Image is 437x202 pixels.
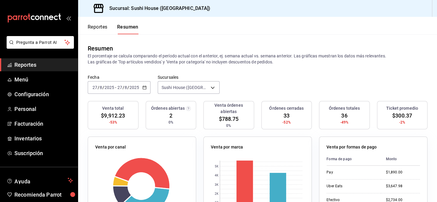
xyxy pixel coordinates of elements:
[16,39,65,46] span: Pregunta a Parrot AI
[162,84,209,90] span: Sushi House ([GEOGRAPHIC_DATA])
[129,85,139,90] input: ----
[105,5,210,12] h3: Sucursal: Sushi House ([GEOGRAPHIC_DATA])
[104,85,114,90] input: ----
[381,153,420,166] th: Monto
[88,75,150,79] label: Fecha
[102,105,124,112] h3: Venta total
[99,85,102,90] input: --
[169,112,172,120] span: 2
[329,105,360,112] h3: Órdenes totales
[117,85,122,90] input: --
[92,85,98,90] input: --
[115,85,116,90] span: -
[326,184,376,189] div: Uber Eats
[211,144,243,150] p: Venta por marca
[14,149,73,157] span: Suscripción
[66,16,71,20] button: open_drawer_menu
[88,53,427,65] p: El porcentaje se calcula comparando el período actual con el anterior, ej. semana actual vs. sema...
[215,192,219,195] text: 2K
[168,120,173,125] span: 0%
[88,24,138,34] div: navigation tabs
[158,75,220,79] label: Sucursales
[386,105,418,112] h3: Ticket promedio
[4,44,74,50] a: Pregunta a Parrot AI
[88,44,113,53] div: Resumen
[326,153,381,166] th: Forma de pago
[282,120,291,125] span: -52%
[392,112,412,120] span: $300.37
[127,85,129,90] span: /
[215,174,219,177] text: 4K
[14,191,73,199] span: Recomienda Parrot
[98,85,99,90] span: /
[219,115,238,123] span: $788.75
[101,112,125,120] span: $9,912.23
[206,102,251,115] h3: Venta órdenes abiertas
[14,75,73,84] span: Menú
[215,165,219,168] text: 5K
[14,134,73,142] span: Inventarios
[102,85,104,90] span: /
[122,85,124,90] span: /
[14,61,73,69] span: Reportes
[399,120,405,125] span: -2%
[95,144,126,150] p: Venta por canal
[14,177,65,184] span: Ayuda
[341,112,347,120] span: 36
[124,85,127,90] input: --
[386,184,420,189] div: $3,647.98
[269,105,304,112] h3: Órdenes cerradas
[109,120,117,125] span: -53%
[151,105,185,112] h3: Órdenes abiertas
[340,120,348,125] span: -49%
[88,24,108,34] button: Reportes
[326,170,376,175] div: Pay
[215,183,219,186] text: 3K
[14,105,73,113] span: Personal
[14,120,73,128] span: Facturación
[7,36,74,49] button: Pregunta a Parrot AI
[284,112,290,120] span: 33
[226,123,231,128] span: 0%
[117,24,138,34] button: Resumen
[386,170,420,175] div: $1,890.00
[14,90,73,98] span: Configuración
[326,144,377,150] p: Venta por formas de pago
